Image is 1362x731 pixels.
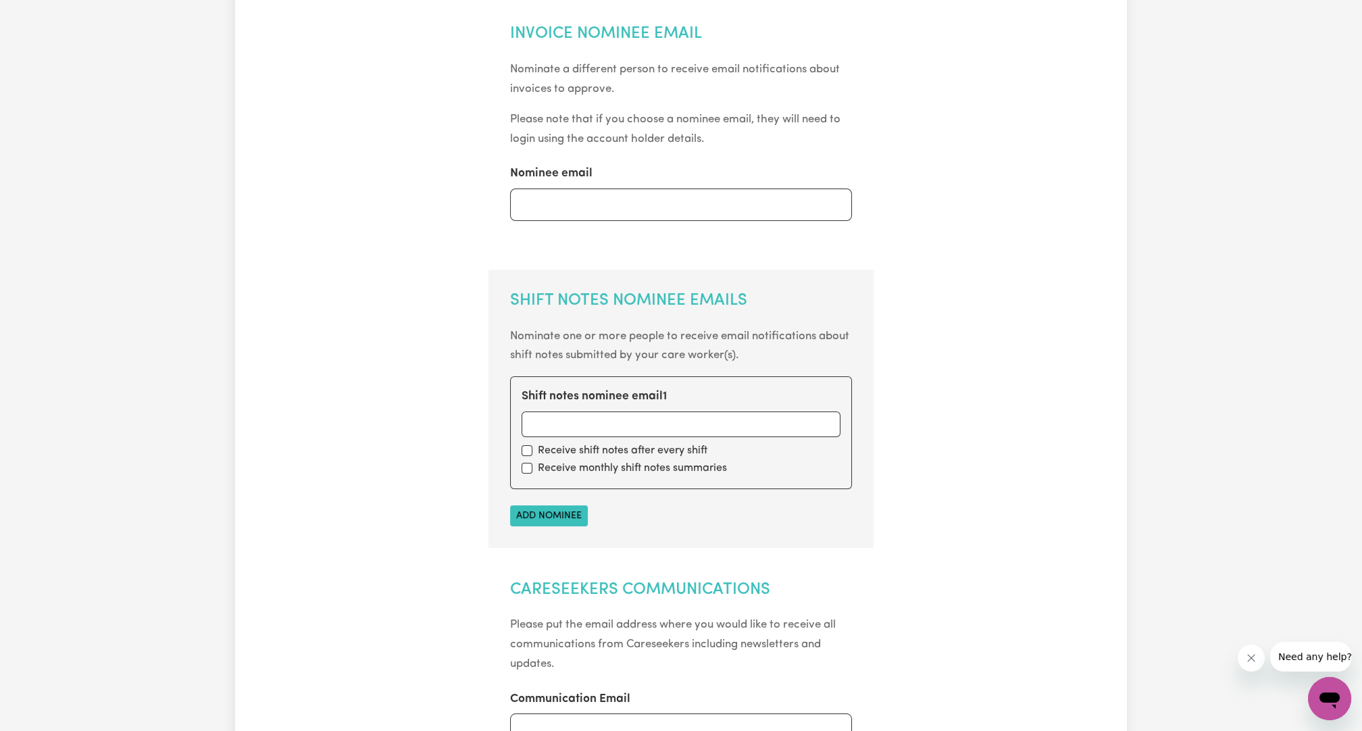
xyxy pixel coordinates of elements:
[510,165,592,182] label: Nominee email
[538,460,727,476] label: Receive monthly shift notes summaries
[522,388,667,405] label: Shift notes nominee email 1
[1238,645,1265,672] iframe: Close message
[510,619,836,670] small: Please put the email address where you would like to receive all communications from Careseekers ...
[1270,642,1351,672] iframe: Message from company
[510,64,840,95] small: Nominate a different person to receive email notifications about invoices to approve.
[538,443,707,459] label: Receive shift notes after every shift
[510,114,840,145] small: Please note that if you choose a nominee email, they will need to login using the account holder ...
[510,505,588,526] button: Add nominee
[8,9,82,20] span: Need any help?
[510,24,853,44] h2: Invoice Nominee Email
[510,690,630,708] label: Communication Email
[1308,677,1351,720] iframe: Button to launch messaging window
[510,580,853,600] h2: Careseekers Communications
[510,330,849,361] small: Nominate one or more people to receive email notifications about shift notes submitted by your ca...
[510,291,853,311] h2: Shift Notes Nominee Emails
